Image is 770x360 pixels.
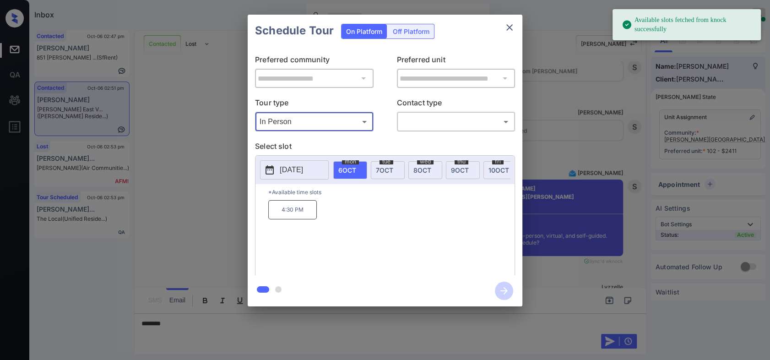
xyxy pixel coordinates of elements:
span: tue [380,159,393,164]
div: date-select [408,161,442,179]
span: 9 OCT [451,166,469,174]
button: [DATE] [260,160,329,180]
span: 7 OCT [376,166,393,174]
div: In Person [257,114,371,129]
span: mon [342,159,359,164]
span: thu [455,159,468,164]
div: date-select [446,161,480,179]
p: 4:30 PM [268,200,317,219]
button: close [500,18,519,37]
div: date-select [483,161,517,179]
div: date-select [333,161,367,179]
button: btn-next [489,279,519,303]
p: Tour type [255,97,374,112]
span: 10 OCT [488,166,509,174]
span: 6 OCT [338,166,356,174]
p: Select slot [255,141,515,155]
p: Contact type [397,97,515,112]
span: fri [492,159,504,164]
span: wed [417,159,434,164]
p: [DATE] [280,164,303,175]
p: Preferred unit [397,54,515,69]
div: Off Platform [388,24,434,38]
div: Available slots fetched from knock successfully [622,12,754,38]
p: *Available time slots [268,184,515,200]
p: Preferred community [255,54,374,69]
div: On Platform [342,24,387,38]
h2: Schedule Tour [248,15,341,47]
span: 8 OCT [413,166,431,174]
div: date-select [371,161,405,179]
